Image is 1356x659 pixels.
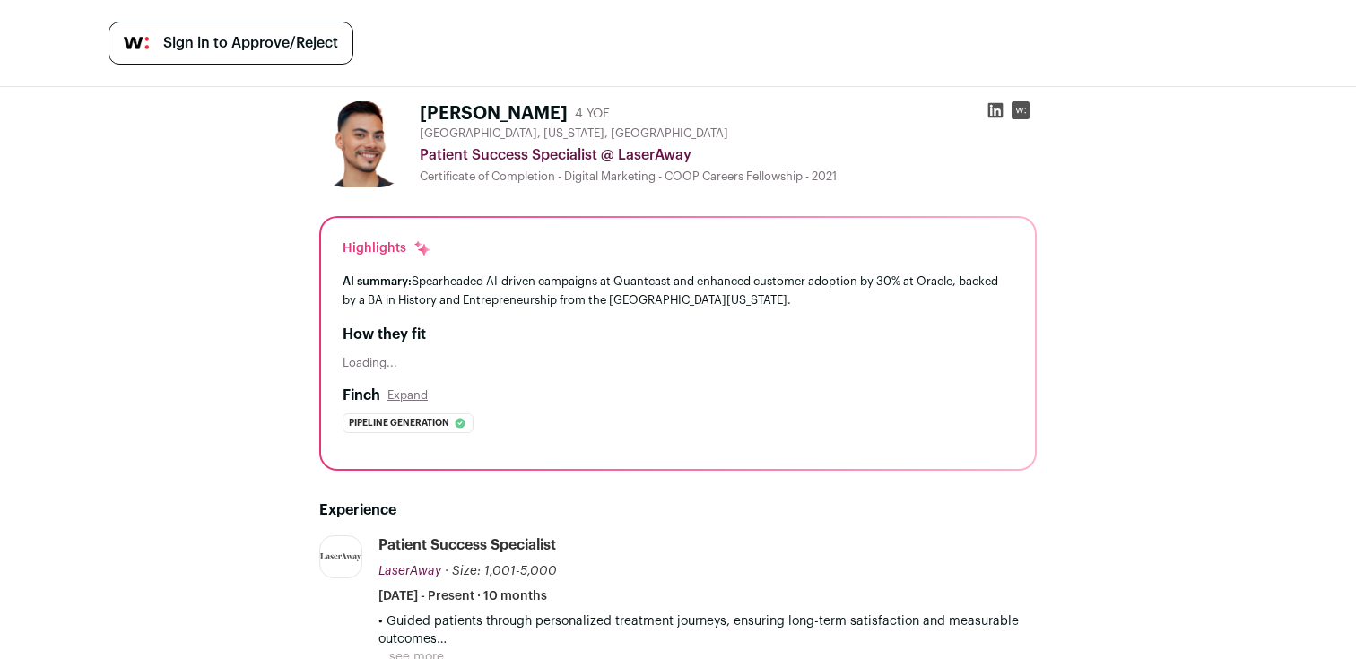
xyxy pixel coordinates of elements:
[378,587,547,605] span: [DATE] - Present · 10 months
[163,32,338,54] span: Sign in to Approve/Reject
[319,499,1037,521] h2: Experience
[420,144,1037,166] div: Patient Success Specialist @ LaserAway
[378,612,1037,648] p: • Guided patients through personalized treatment journeys, ensuring long-term satisfaction and me...
[320,553,361,561] img: 442246f848abfd3d6673d97be8f6c1f4bea9e82e7b468b469d874651dfa13406.svg
[343,272,1013,309] div: Spearheaded AI-driven campaigns at Quantcast and enhanced customer adoption by 30% at Oracle, bac...
[349,414,449,432] span: Pipeline generation
[378,535,556,555] div: Patient Success Specialist
[420,126,728,141] span: [GEOGRAPHIC_DATA], [US_STATE], [GEOGRAPHIC_DATA]
[378,565,441,577] span: LaserAway
[343,275,412,287] span: AI summary:
[109,22,353,65] a: Sign in to Approve/Reject
[445,565,557,577] span: · Size: 1,001-5,000
[575,105,610,123] div: 4 YOE
[387,388,428,403] button: Expand
[319,101,405,187] img: 67bd5358254bad9f661933c7fc652fa95b1bbc3fb92bcaff77e4f70d6484ebd2.jpg
[343,356,1013,370] div: Loading...
[343,239,431,257] div: Highlights
[420,169,1037,184] div: Certificate of Completion - Digital Marketing - COOP Careers Fellowship - 2021
[420,101,568,126] h1: [PERSON_NAME]
[343,324,1013,345] h2: How they fit
[124,37,149,49] img: wellfound-symbol-flush-black-fb3c872781a75f747ccb3a119075da62bfe97bd399995f84a933054e44a575c4.png
[343,385,380,406] h2: Finch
